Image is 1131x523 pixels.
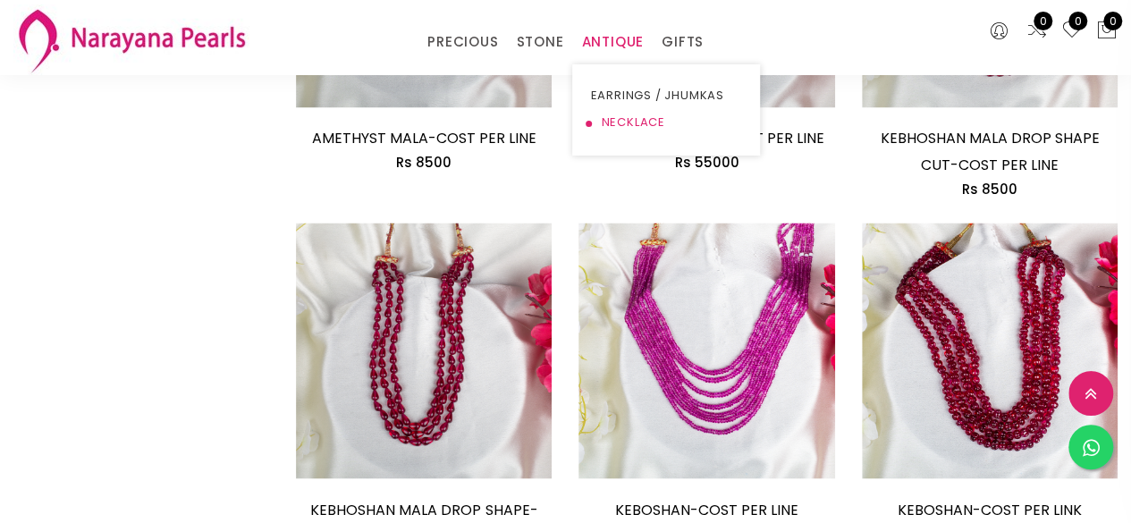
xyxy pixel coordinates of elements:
a: EARRINGS / JHUMKAS [590,82,742,109]
button: 0 [1096,20,1118,43]
a: AMETHYST MALA-COST PER LINE [312,128,536,148]
a: ANTIQUE [581,29,644,55]
a: 0 [1061,20,1083,43]
a: STONE [516,29,563,55]
a: KEBHOSHAN MALA DROP SHAPE CUT-COST PER LINE [880,128,1099,175]
a: 0 [1026,20,1048,43]
a: GIFTS [662,29,704,55]
a: NECKLACE [590,109,742,136]
span: 0 [1068,12,1087,30]
a: PRECIOUS [427,29,498,55]
a: KEBOSHAN-COST PER LINK [898,499,1082,519]
a: KEBOSHAN-COST PER LINE [615,499,798,519]
span: 0 [1103,12,1122,30]
span: Rs 8500 [962,180,1017,198]
span: Rs 55000 [675,153,739,172]
span: 0 [1034,12,1052,30]
span: Rs 8500 [396,153,452,172]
